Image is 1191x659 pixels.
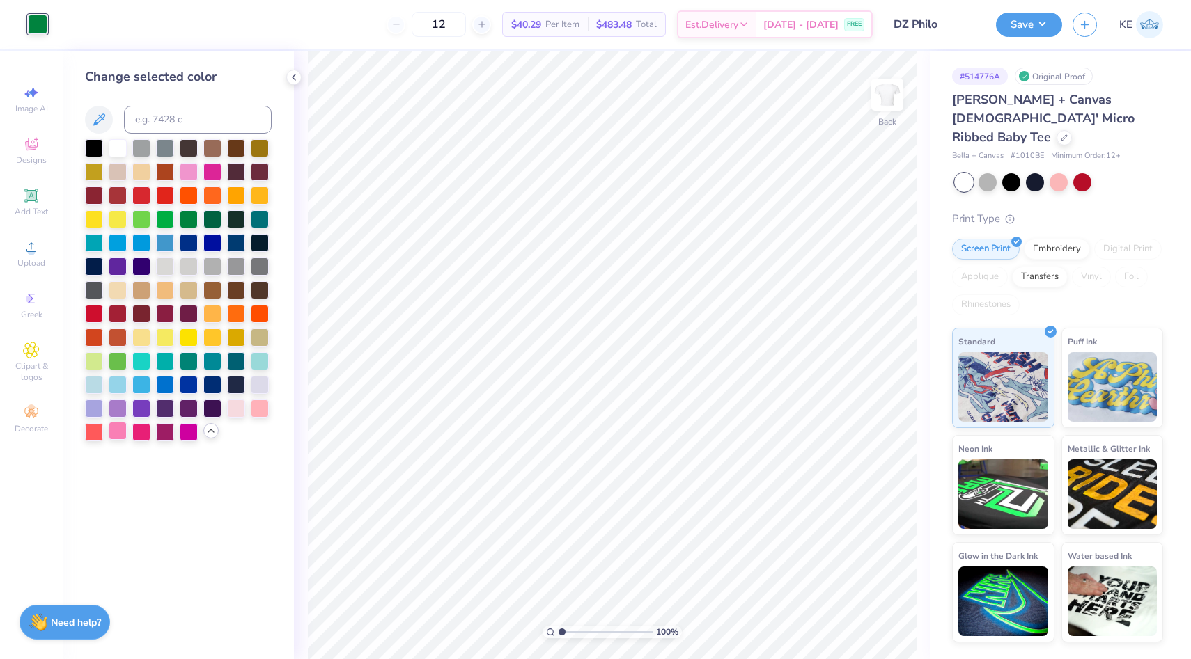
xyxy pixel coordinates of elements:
[1068,334,1097,349] span: Puff Ink
[1024,239,1090,260] div: Embroidery
[636,17,657,32] span: Total
[952,68,1008,85] div: # 514776A
[15,103,48,114] span: Image AI
[1072,267,1111,287] div: Vinyl
[1094,239,1162,260] div: Digital Print
[878,116,896,128] div: Back
[958,459,1048,529] img: Neon Ink
[952,150,1004,162] span: Bella + Canvas
[1119,11,1163,38] a: KE
[847,19,862,29] span: FREE
[883,10,986,38] input: Untitled Design
[1068,441,1150,456] span: Metallic & Glitter Ink
[21,309,42,320] span: Greek
[958,548,1038,563] span: Glow in the Dark Ink
[996,13,1062,37] button: Save
[958,352,1048,422] img: Standard
[958,441,992,456] span: Neon Ink
[15,423,48,434] span: Decorate
[952,239,1020,260] div: Screen Print
[873,81,901,109] img: Back
[124,106,272,134] input: e.g. 7428 c
[763,17,839,32] span: [DATE] - [DATE]
[1051,150,1121,162] span: Minimum Order: 12 +
[17,257,45,269] span: Upload
[1068,548,1132,563] span: Water based Ink
[1015,68,1093,85] div: Original Proof
[1119,17,1132,33] span: KE
[958,334,995,349] span: Standard
[545,17,579,32] span: Per Item
[412,12,466,37] input: – –
[1012,267,1068,287] div: Transfers
[7,360,56,383] span: Clipart & logos
[85,68,272,86] div: Change selected color
[952,211,1163,227] div: Print Type
[685,17,738,32] span: Est. Delivery
[16,154,47,166] span: Designs
[952,294,1020,315] div: Rhinestones
[958,566,1048,636] img: Glow in the Dark Ink
[952,267,1008,287] div: Applique
[51,616,101,629] strong: Need help?
[1115,267,1148,287] div: Foil
[952,91,1135,145] span: [PERSON_NAME] + Canvas [DEMOGRAPHIC_DATA]' Micro Ribbed Baby Tee
[1011,150,1044,162] span: # 1010BE
[1068,352,1158,422] img: Puff Ink
[1068,566,1158,636] img: Water based Ink
[511,17,541,32] span: $40.29
[596,17,632,32] span: $483.48
[1136,11,1163,38] img: Kat Edwards
[656,626,678,638] span: 100 %
[15,206,48,217] span: Add Text
[1068,459,1158,529] img: Metallic & Glitter Ink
